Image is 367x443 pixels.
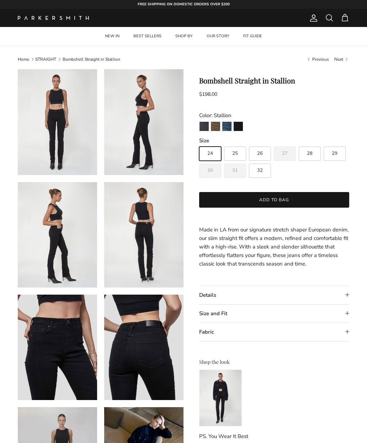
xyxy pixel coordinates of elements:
a: Bombshell Straight in Stallion [63,56,120,62]
a: FIT GUIDE [237,27,268,46]
img: Point Break [200,122,209,131]
summary: Size and Fit [199,305,349,323]
a: Army [211,121,220,133]
span: 24 [207,151,213,156]
div: Color: Stallion [199,111,349,120]
label: Sold out [274,147,296,161]
a: Stallion [233,121,243,133]
strong: FREE SHIPPING ON DOMESTIC ORDERS OVER $200 [138,2,230,7]
span: 25 [232,151,238,156]
span: 32 [257,168,263,173]
summary: Details [199,286,349,304]
span: Next [334,56,343,62]
span: $198.00 [199,91,217,98]
h1: Bombshell Straight in Stallion [199,76,349,85]
nav: Breadcrumbs [18,56,349,62]
summary: Fabric [199,323,349,341]
a: Next [334,56,349,62]
a: SHOP BY [169,27,199,46]
span: 26 [257,151,263,156]
span: Made in LA from our signature stretch shaper European denim, our slim straight fit offers a moder... [199,226,349,267]
a: Home [18,56,29,62]
a: NEW IN [99,27,126,46]
button: Add to bag [199,192,349,208]
p: PS. You Wear It Best [199,432,349,441]
legend: Size [199,137,209,144]
a: STRAIGHT [35,56,56,62]
span: 29 [332,151,337,156]
img: Army [211,122,220,131]
img: La Jolla [222,122,232,131]
span: 27 [282,151,288,156]
img: Puffer Jacket w/Denim Collar in Black Indigo [199,370,242,426]
a: BEST SELLERS [127,27,168,46]
img: Parker Smith [18,16,89,20]
span: 31 [232,168,238,173]
a: Previous [306,56,329,62]
label: Sold out [199,164,221,178]
h3: Shop the look [199,359,349,365]
span: Previous [312,56,329,62]
img: Stallion [234,122,243,131]
label: Sold out [224,164,246,178]
a: Account [307,14,318,22]
span: 30 [207,168,213,173]
a: Point Break [199,121,209,133]
a: La Jolla [222,121,232,133]
a: OUR STORY [200,27,236,46]
span: 28 [307,151,313,156]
